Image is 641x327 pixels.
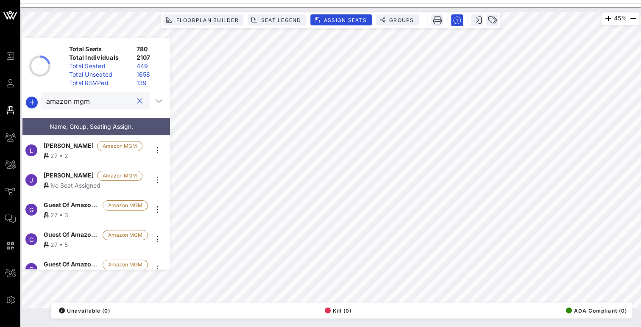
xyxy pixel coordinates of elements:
div: 139 [133,79,167,87]
div: Total Individuals [66,53,133,62]
div: No Seat Assigned [44,181,148,190]
div: 45% [602,12,639,25]
button: Kill (0) [322,305,352,316]
span: [PERSON_NAME] [44,171,94,181]
span: J [30,177,33,184]
span: ADA Compliant (0) [566,308,627,314]
div: Total Unseated [66,70,133,79]
button: Floorplan Builder [163,14,243,25]
span: Seat Legend [261,17,301,23]
span: Assign Seats [323,17,367,23]
span: G [29,206,33,213]
span: Kill (0) [325,308,352,314]
span: Amazon MGM [108,230,142,240]
div: 2107 [133,53,167,62]
div: Total Seats [66,45,133,53]
div: 449 [133,62,167,70]
span: Amazon MGM [103,171,137,180]
span: Guest Of Amazon MGM [44,230,99,240]
div: 1658 [133,70,167,79]
span: Guest Of Amazon MGM [44,200,99,211]
div: 27 • 3 [44,211,148,219]
button: /Unavailable (0) [56,305,110,316]
button: Groups [376,14,419,25]
span: Amazon MGM [103,141,137,151]
span: G [29,266,33,273]
span: [PERSON_NAME] [44,141,94,151]
span: Amazon MGM [108,260,142,269]
div: Total RSVPed [66,79,133,87]
span: Guest Of Amazon MGM [44,260,99,270]
button: ADA Compliant (0) [563,305,627,316]
span: Name, Group, Seating Assign. [50,123,133,130]
span: Unavailable (0) [59,308,110,314]
button: Assign Seats [311,14,372,25]
span: G [29,236,33,243]
button: clear icon [137,97,142,105]
span: Amazon MGM [108,201,142,210]
div: Total Seated [66,62,133,70]
button: Seat Legend [248,14,307,25]
div: / [59,308,65,313]
div: 27 • 2 [44,151,148,160]
span: Floorplan Builder [176,17,238,23]
span: L [30,147,33,154]
div: 27 • 5 [44,240,148,249]
span: Groups [389,17,414,23]
div: 780 [133,45,167,53]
